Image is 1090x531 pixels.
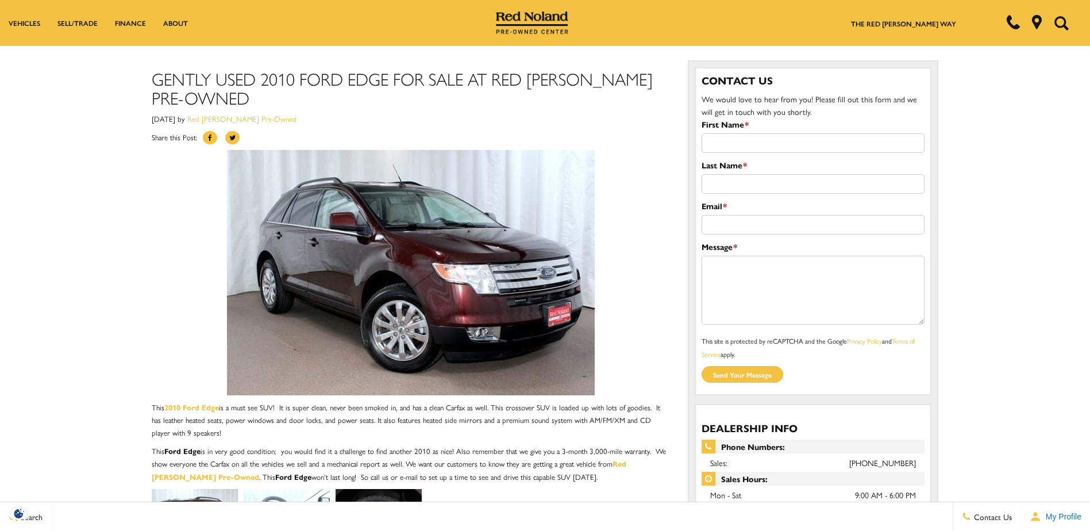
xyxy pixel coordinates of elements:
[855,488,916,501] span: 9:00 AM - 6:00 PM
[702,472,925,486] span: Sales Hours:
[702,440,925,453] span: Phone Numbers:
[152,401,671,439] p: This is a must see SUV! It is super clean, never been smoked in, and has a clean Carfax as well. ...
[1021,502,1090,531] button: Open user profile menu
[227,150,595,395] img: Gently used 2010 Ford Edge For Sale at Red Noland Pre-Owned
[152,131,671,150] div: Share this Post:
[152,113,175,124] span: [DATE]
[849,457,916,468] a: [PHONE_NUMBER]
[496,16,568,27] a: Red Noland Pre-Owned
[6,507,32,520] img: Opt-Out Icon
[893,501,916,514] span: Closed
[152,458,626,482] a: Red [PERSON_NAME] Pre-Owned
[710,489,742,501] span: Mon - Sat
[702,159,747,171] label: Last Name
[178,113,185,124] span: by
[971,511,1012,522] span: Contact Us
[152,69,671,107] h1: Gently Used 2010 Ford Edge For Sale at Red [PERSON_NAME] Pre-Owned
[1050,1,1073,45] button: Open the search field
[847,336,882,346] a: Privacy Policy
[702,366,783,383] input: Send your message
[702,336,915,359] a: Terms of Service
[702,118,749,130] label: First Name
[702,199,727,212] label: Email
[710,457,727,468] span: Sales:
[187,113,296,124] a: Red [PERSON_NAME] Pre-Owned
[702,74,925,87] h3: Contact Us
[496,11,568,34] img: Red Noland Pre-Owned
[152,445,671,483] p: This is in very good condition; you would find it a challenge to find another 2010 as nice! Also ...
[702,240,737,253] label: Message
[702,422,925,434] h3: Dealership Info
[1041,512,1081,521] span: My Profile
[702,336,915,359] small: This site is protected by reCAPTCHA and the Google and apply.
[164,402,219,413] a: 2010 Ford Edge
[851,18,956,29] a: The Red [PERSON_NAME] Way
[6,507,32,520] section: Click to Open Cookie Consent Modal
[702,93,917,117] span: We would love to hear from you! Please fill out this form and we will get in touch with you shortly.
[275,471,311,482] strong: Ford Edge
[164,445,201,456] strong: Ford Edge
